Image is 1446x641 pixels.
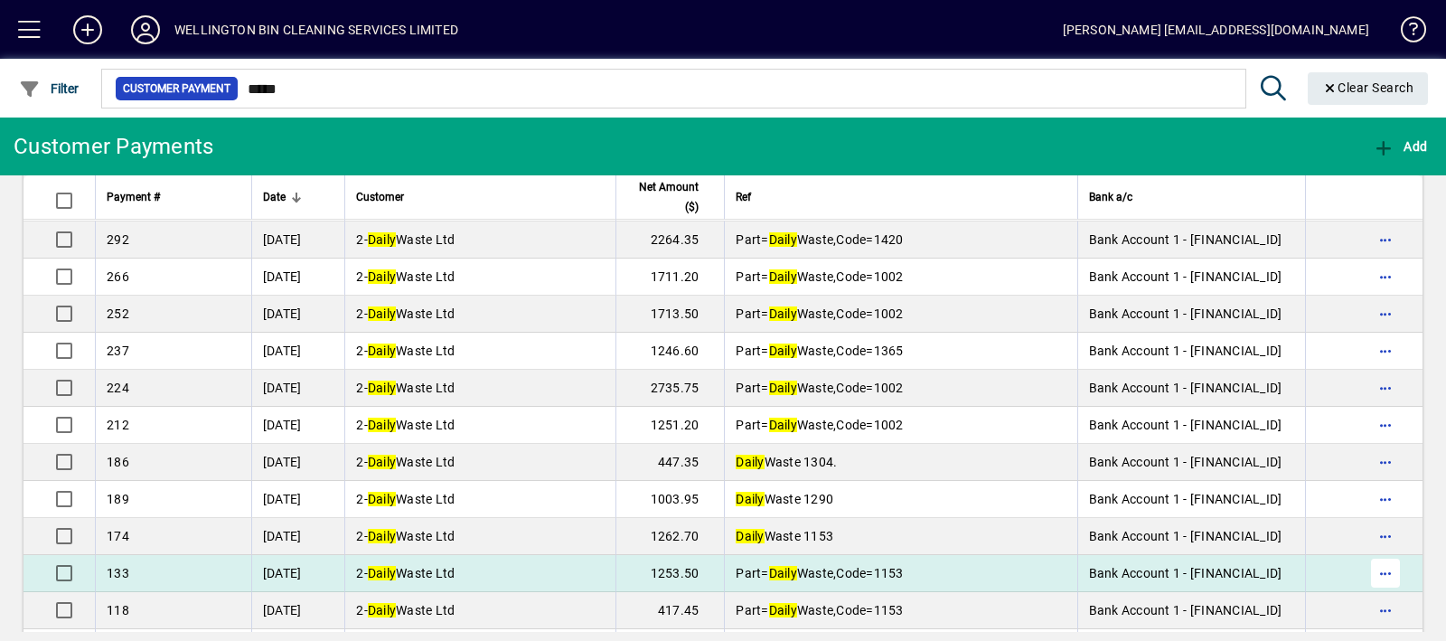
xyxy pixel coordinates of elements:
em: Daily [368,566,396,580]
a: Knowledge Base [1387,4,1423,62]
em: Daily [736,492,764,506]
span: 189 [107,492,129,506]
div: Bank a/c [1089,187,1295,207]
span: Part= Waste,Code=1002 [736,306,903,321]
span: Waste Ltd [368,529,455,543]
span: 237 [107,344,129,358]
td: - [344,518,615,555]
td: 417.45 [615,592,724,629]
em: Daily [769,232,797,247]
div: Net Amount ($) [627,177,715,217]
em: Daily [769,566,797,580]
td: [DATE] [251,222,345,259]
span: 2 [356,381,363,395]
em: Daily [368,455,396,469]
button: More options [1371,410,1400,439]
span: 133 [107,566,129,580]
td: - [344,555,615,592]
span: Bank Account 1 - [FINANCIAL_ID] [1089,529,1282,543]
span: 292 [107,232,129,247]
em: Daily [736,529,764,543]
span: Net Amount ($) [627,177,699,217]
span: Part= Waste,Code=1002 [736,381,903,395]
div: Customer Payments [14,132,213,161]
span: Customer [356,187,404,207]
div: Date [263,187,334,207]
td: [DATE] [251,370,345,407]
span: 2 [356,455,363,469]
span: 212 [107,418,129,432]
span: Part= Waste,Code=1420 [736,232,903,247]
em: Daily [769,306,797,321]
span: Bank Account 1 - [FINANCIAL_ID] [1089,306,1282,321]
span: 2 [356,306,363,321]
span: Bank Account 1 - [FINANCIAL_ID] [1089,232,1282,247]
td: [DATE] [251,481,345,518]
span: Part= Waste,Code=1002 [736,269,903,284]
span: 266 [107,269,129,284]
span: Waste Ltd [368,566,455,580]
td: [DATE] [251,592,345,629]
div: WELLINGTON BIN CLEANING SERVICES LIMITED [174,15,458,44]
span: 2 [356,344,363,358]
button: Clear [1308,72,1429,105]
span: Waste Ltd [368,418,455,432]
em: Daily [368,603,396,617]
span: 118 [107,603,129,617]
td: - [344,481,615,518]
span: 224 [107,381,129,395]
td: [DATE] [251,518,345,555]
span: Bank Account 1 - [FINANCIAL_ID] [1089,381,1282,395]
span: Date [263,187,286,207]
button: More options [1371,299,1400,328]
span: 2 [356,492,363,506]
span: Part= Waste,Code=1153 [736,603,903,617]
td: 1003.95 [615,481,724,518]
button: More options [1371,559,1400,588]
td: 2264.35 [615,222,724,259]
span: Waste 1304. [736,455,837,469]
span: Bank Account 1 - [FINANCIAL_ID] [1089,455,1282,469]
button: Profile [117,14,174,46]
span: Waste Ltd [368,344,455,358]
td: - [344,259,615,296]
button: More options [1371,448,1400,476]
span: Bank Account 1 - [FINANCIAL_ID] [1089,269,1282,284]
td: - [344,222,615,259]
span: 186 [107,455,129,469]
button: More options [1371,522,1400,551]
td: [DATE] [251,555,345,592]
span: Ref [736,187,751,207]
button: Filter [14,72,84,105]
button: More options [1371,596,1400,625]
td: 1713.50 [615,296,724,333]
span: Bank Account 1 - [FINANCIAL_ID] [1089,603,1282,617]
em: Daily [769,603,797,617]
div: [PERSON_NAME] [EMAIL_ADDRESS][DOMAIN_NAME] [1063,15,1369,44]
span: 2 [356,232,363,247]
em: Daily [368,381,396,395]
em: Daily [368,492,396,506]
button: More options [1371,373,1400,402]
td: - [344,296,615,333]
em: Daily [769,418,797,432]
td: [DATE] [251,444,345,481]
div: Payment # [107,187,240,207]
em: Daily [368,344,396,358]
td: [DATE] [251,296,345,333]
td: - [344,444,615,481]
span: Waste Ltd [368,603,455,617]
span: 2 [356,566,363,580]
span: 2 [356,529,363,543]
td: 1711.20 [615,259,724,296]
em: Daily [769,381,797,395]
button: More options [1371,485,1400,514]
span: Waste Ltd [368,232,455,247]
em: Daily [368,269,396,284]
td: - [344,592,615,629]
em: Daily [368,306,396,321]
span: Waste Ltd [368,269,455,284]
span: Add [1373,139,1427,154]
td: 1253.50 [615,555,724,592]
td: [DATE] [251,259,345,296]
